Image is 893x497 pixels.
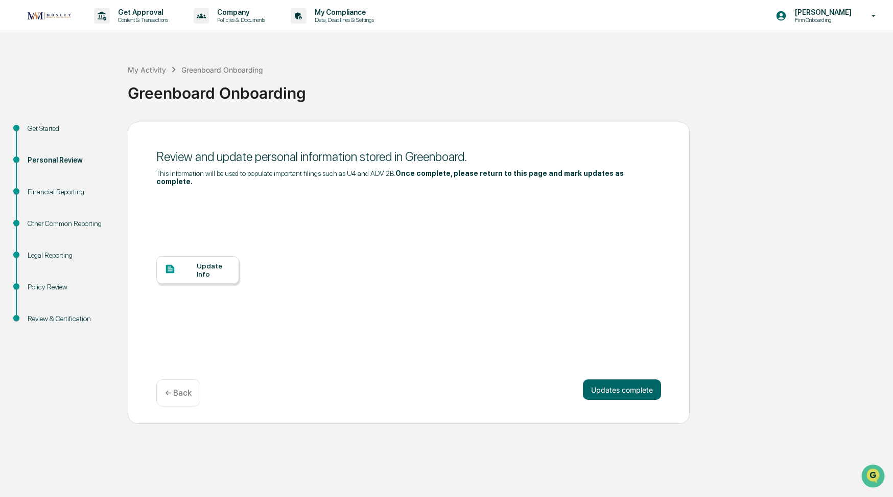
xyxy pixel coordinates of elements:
div: Update Info [197,262,231,278]
div: Personal Review [28,155,111,166]
div: 🖐️ [10,129,18,138]
span: Pylon [102,173,124,180]
div: 🗄️ [74,129,82,138]
div: Legal Reporting [28,250,111,261]
a: 🖐️Preclearance [6,124,70,143]
div: 🔎 [10,149,18,157]
div: Review & Certification [28,313,111,324]
a: 🔎Data Lookup [6,144,68,162]
a: 🗄️Attestations [70,124,131,143]
a: Powered byPylon [72,172,124,180]
div: My Activity [128,65,166,74]
p: Get Approval [110,8,173,16]
p: Policies & Documents [209,16,270,24]
div: Start new chat [35,78,168,88]
p: How can we help? [10,21,186,37]
span: Data Lookup [20,148,64,158]
img: 1746055101610-c473b297-6a78-478c-a979-82029cc54cd1 [10,78,29,96]
p: Company [209,8,270,16]
div: We're available if you need us! [35,88,129,96]
div: Greenboard Onboarding [181,65,263,74]
p: Data, Deadlines & Settings [307,16,379,24]
img: logo [25,9,74,22]
div: Financial Reporting [28,187,111,197]
div: Greenboard Onboarding [128,76,888,102]
div: Policy Review [28,282,111,292]
p: Content & Transactions [110,16,173,24]
p: My Compliance [307,8,379,16]
b: Once complete, please return to this page and mark updates as complete. [156,169,624,186]
div: Get Started [28,123,111,134]
iframe: Open customer support [860,463,888,491]
p: ← Back [165,388,192,398]
span: Preclearance [20,128,66,139]
span: Attestations [84,128,127,139]
p: [PERSON_NAME] [787,8,857,16]
p: Firm Onboarding [787,16,857,24]
button: Updates complete [583,379,661,400]
div: This information will be used to populate important filings such as U4 and ADV 2B. [156,169,661,186]
button: Start new chat [174,81,186,93]
div: Other Common Reporting [28,218,111,229]
div: Review and update personal information stored in Greenboard. [156,149,661,164]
